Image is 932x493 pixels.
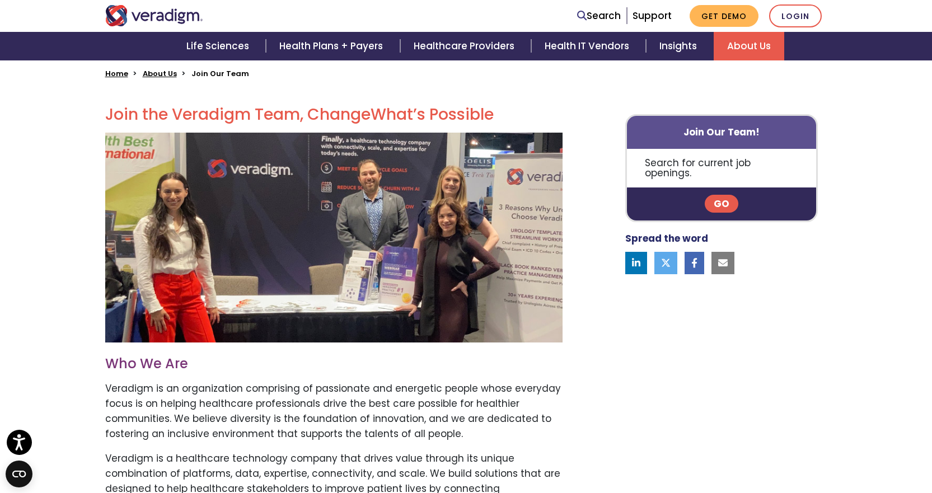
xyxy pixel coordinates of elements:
[105,381,563,442] p: Veradigm is an organization comprising of passionate and energetic people whose everyday focus is...
[714,32,784,60] a: About Us
[577,8,621,24] a: Search
[633,9,672,22] a: Support
[105,105,563,124] h2: Join the Veradigm Team, Change
[683,125,760,139] strong: Join Our Team!
[105,356,563,372] h3: Who We Are
[625,232,708,245] strong: Spread the word
[705,195,738,213] a: Go
[266,32,400,60] a: Health Plans + Payers
[6,461,32,487] button: Open CMP widget
[769,4,822,27] a: Login
[143,68,177,79] a: About Us
[105,5,203,26] img: Veradigm logo
[690,5,758,27] a: Get Demo
[371,104,494,125] span: What’s Possible
[646,32,714,60] a: Insights
[627,149,817,187] p: Search for current job openings.
[105,68,128,79] a: Home
[173,32,266,60] a: Life Sciences
[400,32,531,60] a: Healthcare Providers
[531,32,646,60] a: Health IT Vendors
